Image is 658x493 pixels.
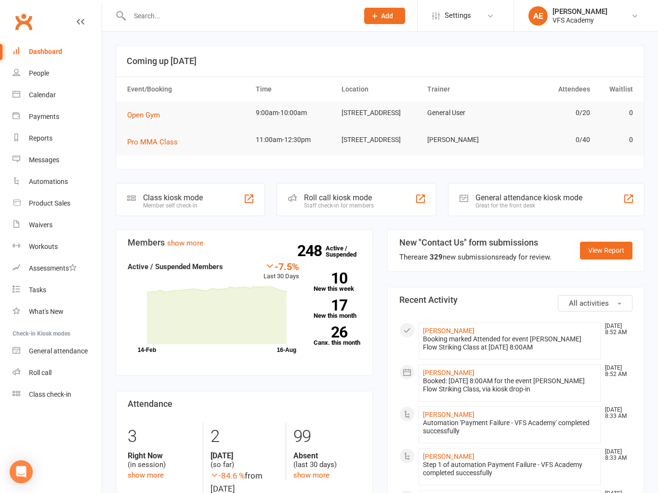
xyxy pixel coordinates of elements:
[13,128,102,149] a: Reports
[423,419,596,435] div: Automation 'Payment Failure - VFS Academy' completed successfully
[509,77,594,102] th: Attendees
[29,347,88,355] div: General attendance
[381,12,393,20] span: Add
[13,84,102,106] a: Calendar
[364,8,405,24] button: Add
[314,325,347,339] strong: 26
[127,9,352,23] input: Search...
[29,134,53,142] div: Reports
[251,102,337,124] td: 9:00am-10:00am
[528,6,548,26] div: AE
[509,129,594,151] td: 0/40
[13,171,102,193] a: Automations
[13,340,102,362] a: General attendance kiosk mode
[13,149,102,171] a: Messages
[553,16,607,25] div: VFS Academy
[423,461,596,477] div: Step 1 of automation Payment Failure - VFS Academy completed successfully
[293,422,361,451] div: 99
[127,56,633,66] h3: Coming up [DATE]
[10,460,33,483] div: Open Intercom Messenger
[314,326,361,346] a: 26Canx. this month
[475,202,582,209] div: Great for the front desk
[211,422,278,451] div: 2
[29,156,59,164] div: Messages
[143,193,203,202] div: Class kiosk mode
[445,5,471,26] span: Settings
[29,48,62,55] div: Dashboard
[127,109,167,121] button: Open Gym
[423,335,596,351] div: Booking marked Attended for event [PERSON_NAME] Flow Striking Class at [DATE] 8:00AM
[558,295,632,311] button: All activities
[326,238,368,265] a: 248Active / Suspended
[594,77,637,102] th: Waitlist
[29,264,77,272] div: Assessments
[423,411,474,418] a: [PERSON_NAME]
[569,299,609,308] span: All activities
[211,451,278,469] div: (so far)
[13,63,102,84] a: People
[399,238,552,247] h3: New "Contact Us" form submissions
[13,301,102,323] a: What's New
[128,471,164,480] a: show more
[430,253,443,261] strong: 329
[29,286,46,294] div: Tasks
[251,129,337,151] td: 11:00am-12:30pm
[211,471,245,480] span: -84.6 %
[29,91,56,99] div: Calendar
[128,451,196,460] strong: Right Now
[127,138,178,146] span: Pro MMA Class
[13,193,102,214] a: Product Sales
[423,77,509,102] th: Trainer
[594,129,637,151] td: 0
[423,327,474,335] a: [PERSON_NAME]
[263,261,299,272] div: -7.5%
[423,102,509,124] td: General User
[304,193,374,202] div: Roll call kiosk mode
[29,178,68,185] div: Automations
[29,243,58,250] div: Workouts
[337,102,423,124] td: [STREET_ADDRESS]
[314,272,361,292] a: 10New this week
[337,129,423,151] td: [STREET_ADDRESS]
[293,451,361,469] div: (last 30 days)
[13,106,102,128] a: Payments
[29,308,64,315] div: What's New
[251,77,337,102] th: Time
[29,390,71,398] div: Class check-in
[13,362,102,384] a: Roll call
[29,113,59,120] div: Payments
[128,422,196,451] div: 3
[29,69,49,77] div: People
[29,221,53,229] div: Waivers
[13,258,102,279] a: Assessments
[293,451,361,460] strong: Absent
[399,295,632,305] h3: Recent Activity
[314,271,347,285] strong: 10
[167,239,203,247] a: show more
[211,451,278,460] strong: [DATE]
[128,451,196,469] div: (in session)
[600,449,632,461] time: [DATE] 8:33 AM
[127,136,184,148] button: Pro MMA Class
[293,471,329,480] a: show more
[553,7,607,16] div: [PERSON_NAME]
[123,77,251,102] th: Event/Booking
[399,251,552,263] div: There are new submissions ready for review.
[509,102,594,124] td: 0/20
[600,365,632,377] time: [DATE] 8:52 AM
[423,369,474,376] a: [PERSON_NAME]
[29,199,70,207] div: Product Sales
[13,236,102,258] a: Workouts
[13,279,102,301] a: Tasks
[423,453,474,460] a: [PERSON_NAME]
[128,262,223,271] strong: Active / Suspended Members
[297,244,326,258] strong: 248
[475,193,582,202] div: General attendance kiosk mode
[423,129,509,151] td: [PERSON_NAME]
[304,202,374,209] div: Staff check-in for members
[143,202,203,209] div: Member self check-in
[127,111,160,119] span: Open Gym
[600,407,632,419] time: [DATE] 8:33 AM
[263,261,299,282] div: Last 30 Days
[29,369,52,376] div: Roll call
